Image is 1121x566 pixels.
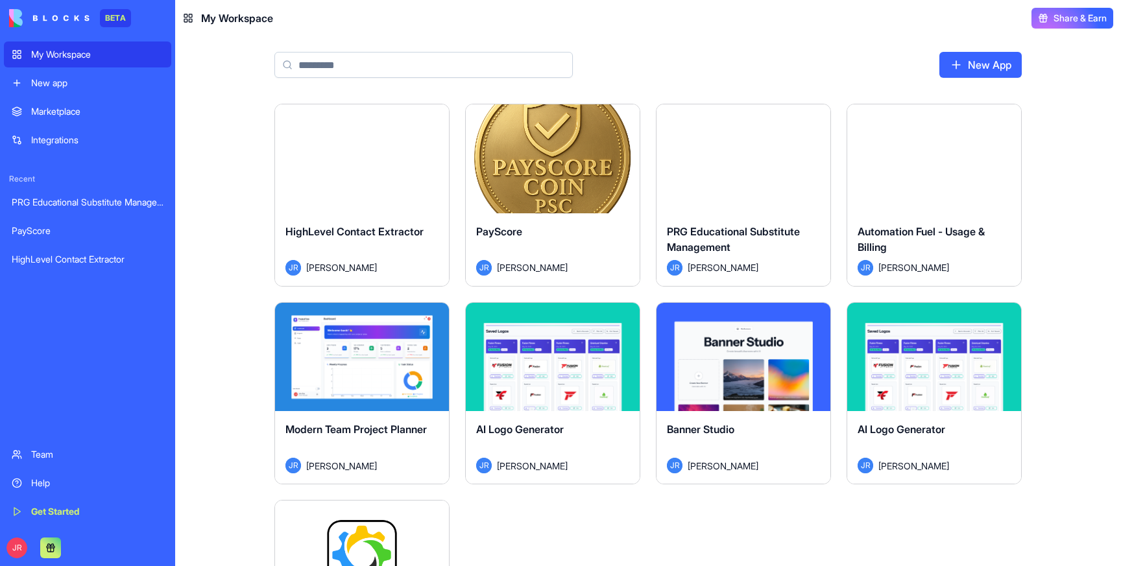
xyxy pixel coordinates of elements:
span: PayScore [476,225,522,238]
span: [PERSON_NAME] [878,459,949,473]
div: Integrations [31,134,163,147]
span: AI Logo Generator [858,423,945,436]
a: My Workspace [4,41,171,67]
span: JR [667,260,682,276]
span: JR [285,260,301,276]
span: [PERSON_NAME] [497,261,568,274]
a: PayScore [4,218,171,244]
span: [PERSON_NAME] [497,459,568,473]
span: Recent [4,174,171,184]
span: My Workspace [201,10,273,26]
a: AI Logo GeneratorJR[PERSON_NAME] [847,302,1022,485]
span: [PERSON_NAME] [688,459,758,473]
span: Modern Team Project Planner [285,423,427,436]
button: Share & Earn [1031,8,1113,29]
div: My Workspace [31,48,163,61]
a: New App [939,52,1022,78]
span: [PERSON_NAME] [688,261,758,274]
div: PRG Educational Substitute Management [12,196,163,209]
a: PRG Educational Substitute Management [4,189,171,215]
a: Marketplace [4,99,171,124]
img: logo [9,9,90,27]
div: New app [31,77,163,89]
div: Marketplace [31,105,163,118]
div: HighLevel Contact Extractor [12,253,163,266]
a: HighLevel Contact Extractor [4,246,171,272]
div: PayScore [12,224,163,237]
a: PayScoreJR[PERSON_NAME] [465,104,640,287]
a: Team [4,442,171,467]
div: BETA [100,9,131,27]
a: Help [4,470,171,496]
a: AI Logo GeneratorJR[PERSON_NAME] [465,302,640,485]
a: Banner StudioJR[PERSON_NAME] [656,302,831,485]
span: JR [285,458,301,473]
span: PRG Educational Substitute Management [667,225,800,254]
span: [PERSON_NAME] [878,261,949,274]
span: [PERSON_NAME] [306,459,377,473]
span: JR [476,458,492,473]
div: Get Started [31,505,163,518]
a: BETA [9,9,131,27]
a: Automation Fuel - Usage & BillingJR[PERSON_NAME] [847,104,1022,287]
span: JR [858,458,873,473]
a: PRG Educational Substitute ManagementJR[PERSON_NAME] [656,104,831,287]
div: Help [31,477,163,489]
span: JR [667,458,682,473]
span: Banner Studio [667,423,734,436]
a: Integrations [4,127,171,153]
span: Automation Fuel - Usage & Billing [858,225,985,254]
a: New app [4,70,171,96]
span: JR [476,260,492,276]
span: HighLevel Contact Extractor [285,225,424,238]
div: Team [31,448,163,461]
span: [PERSON_NAME] [306,261,377,274]
span: Share & Earn [1054,12,1107,25]
a: Modern Team Project PlannerJR[PERSON_NAME] [274,302,450,485]
span: AI Logo Generator [476,423,564,436]
a: Get Started [4,499,171,525]
span: JR [858,260,873,276]
a: HighLevel Contact ExtractorJR[PERSON_NAME] [274,104,450,287]
span: JR [6,537,27,558]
